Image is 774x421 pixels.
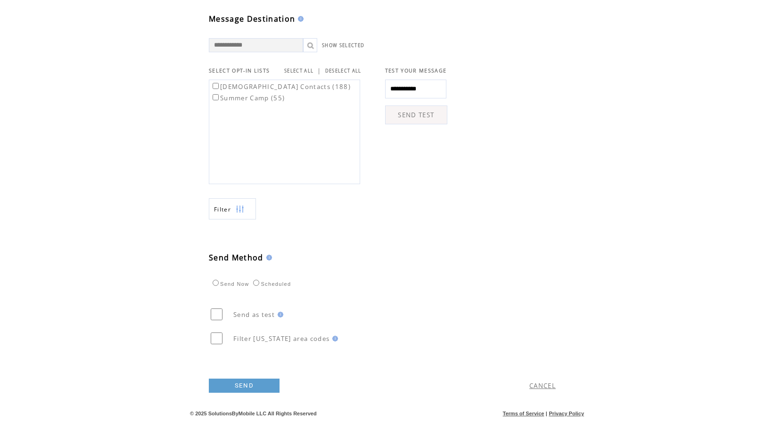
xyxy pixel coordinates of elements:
[251,281,291,287] label: Scheduled
[503,411,544,416] a: Terms of Service
[295,16,304,22] img: help.gif
[233,310,275,319] span: Send as test
[210,281,249,287] label: Send Now
[253,280,259,286] input: Scheduled
[236,199,244,220] img: filters.png
[317,66,321,75] span: |
[209,14,295,24] span: Message Destination
[549,411,584,416] a: Privacy Policy
[263,255,272,260] img: help.gif
[529,381,556,390] a: CANCEL
[325,68,362,74] a: DESELECT ALL
[209,198,256,219] a: Filter
[211,94,285,102] label: Summer Camp (55)
[209,67,270,74] span: SELECT OPT-IN LISTS
[209,252,263,263] span: Send Method
[385,105,447,124] a: SEND TEST
[214,205,231,213] span: Show filters
[385,67,447,74] span: TEST YOUR MESSAGE
[213,280,219,286] input: Send Now
[190,411,317,416] span: © 2025 SolutionsByMobile LLC All Rights Reserved
[233,334,329,343] span: Filter [US_STATE] area codes
[546,411,547,416] span: |
[284,68,313,74] a: SELECT ALL
[211,82,351,91] label: [DEMOGRAPHIC_DATA] Contacts (188)
[275,312,283,317] img: help.gif
[209,379,280,393] a: SEND
[213,83,219,89] input: [DEMOGRAPHIC_DATA] Contacts (188)
[329,336,338,341] img: help.gif
[322,42,364,49] a: SHOW SELECTED
[213,94,219,100] input: Summer Camp (55)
